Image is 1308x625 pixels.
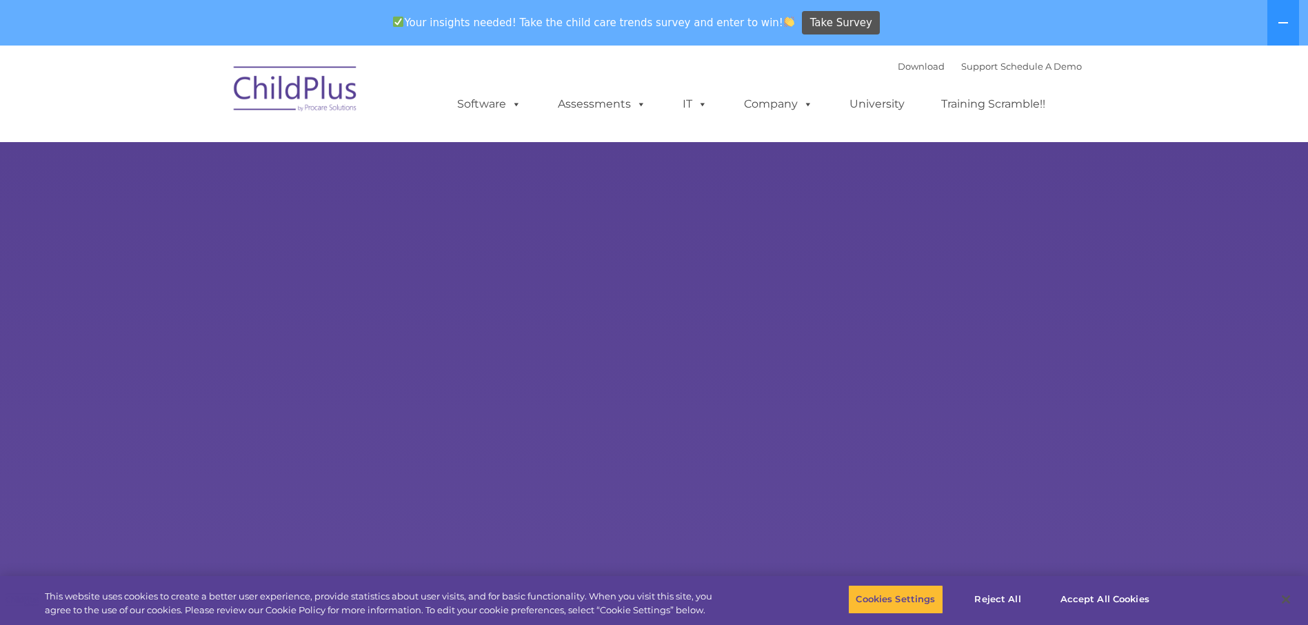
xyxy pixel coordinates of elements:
a: Take Survey [802,11,880,35]
a: IT [669,90,721,118]
button: Close [1271,584,1301,615]
img: ChildPlus by Procare Solutions [227,57,365,126]
a: Training Scramble!! [927,90,1059,118]
a: Assessments [544,90,660,118]
button: Reject All [955,585,1041,614]
a: Company [730,90,827,118]
img: 👏 [784,17,794,27]
img: ✅ [393,17,403,27]
a: Download [898,61,945,72]
button: Accept All Cookies [1053,585,1157,614]
a: Software [443,90,535,118]
a: Support [961,61,998,72]
div: This website uses cookies to create a better user experience, provide statistics about user visit... [45,590,719,617]
a: Schedule A Demo [1000,61,1082,72]
span: Take Survey [810,11,872,35]
span: Your insights needed! Take the child care trends survey and enter to win! [388,9,801,36]
a: University [836,90,918,118]
button: Cookies Settings [848,585,943,614]
font: | [898,61,1082,72]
